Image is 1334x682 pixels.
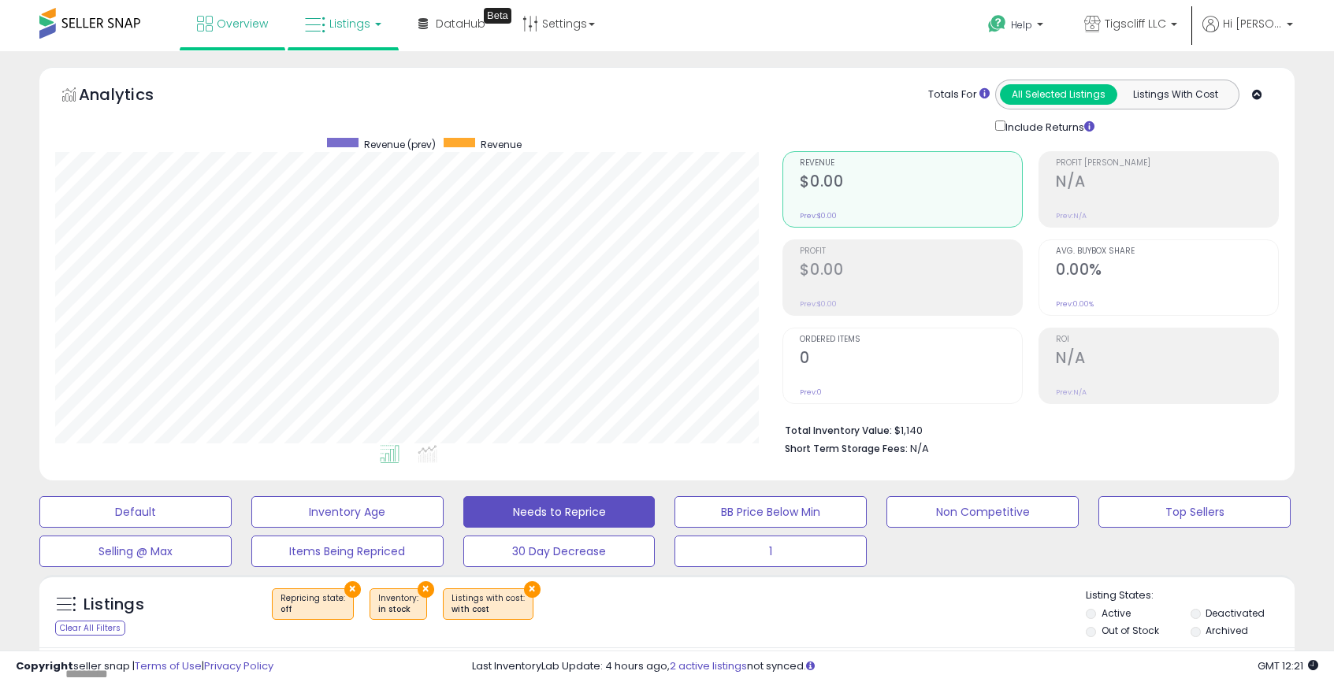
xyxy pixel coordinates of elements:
[204,658,273,673] a: Privacy Policy
[785,424,892,437] b: Total Inventory Value:
[79,83,184,109] h5: Analytics
[344,581,361,598] button: ×
[378,592,418,616] span: Inventory :
[1117,84,1234,105] button: Listings With Cost
[378,604,418,615] div: in stock
[1056,172,1278,194] h2: N/A
[84,594,144,616] h5: Listings
[1202,16,1293,51] a: Hi [PERSON_NAME]
[975,2,1059,51] a: Help
[524,581,541,598] button: ×
[481,138,522,151] span: Revenue
[418,581,434,598] button: ×
[1086,588,1295,603] p: Listing States:
[674,536,867,567] button: 1
[785,442,908,455] b: Short Term Storage Fees:
[251,496,444,528] button: Inventory Age
[1206,624,1248,637] label: Archived
[1056,247,1278,256] span: Avg. Buybox Share
[484,8,511,24] div: Tooltip anchor
[1056,299,1094,309] small: Prev: 0.00%
[1056,335,1278,344] span: ROI
[800,159,1022,168] span: Revenue
[1056,349,1278,370] h2: N/A
[1011,18,1032,32] span: Help
[217,16,268,32] span: Overview
[39,496,232,528] button: Default
[674,496,867,528] button: BB Price Below Min
[1000,84,1117,105] button: All Selected Listings
[1223,16,1282,32] span: Hi [PERSON_NAME]
[800,299,837,309] small: Prev: $0.00
[1258,658,1318,673] span: 2025-08-16 12:21 GMT
[1105,16,1166,32] span: Tigscliff LLC
[987,14,1007,34] i: Get Help
[329,16,370,32] span: Listings
[1102,624,1159,637] label: Out of Stock
[1056,159,1278,168] span: Profit [PERSON_NAME]
[800,172,1022,194] h2: $0.00
[1098,496,1291,528] button: Top Sellers
[472,659,1318,674] div: Last InventoryLab Update: 4 hours ago, not synced.
[1056,211,1087,221] small: Prev: N/A
[800,247,1022,256] span: Profit
[928,87,990,102] div: Totals For
[800,387,822,397] small: Prev: 0
[436,16,485,32] span: DataHub
[463,536,656,567] button: 30 Day Decrease
[451,604,525,615] div: with cost
[800,349,1022,370] h2: 0
[463,496,656,528] button: Needs to Reprice
[16,658,73,673] strong: Copyright
[886,496,1079,528] button: Non Competitive
[800,211,837,221] small: Prev: $0.00
[1056,387,1087,397] small: Prev: N/A
[55,621,125,636] div: Clear All Filters
[451,592,525,616] span: Listings with cost :
[251,536,444,567] button: Items Being Repriced
[785,420,1267,439] li: $1,140
[910,441,929,456] span: N/A
[1102,606,1131,620] label: Active
[1206,606,1265,620] label: Deactivated
[800,335,1022,344] span: Ordered Items
[670,658,747,673] a: 2 active listings
[281,592,345,616] span: Repricing state :
[983,117,1113,135] div: Include Returns
[16,659,273,674] div: seller snap | |
[1056,261,1278,282] h2: 0.00%
[364,138,436,151] span: Revenue (prev)
[800,261,1022,282] h2: $0.00
[135,658,202,673] a: Terms of Use
[39,536,232,567] button: Selling @ Max
[281,604,345,615] div: off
